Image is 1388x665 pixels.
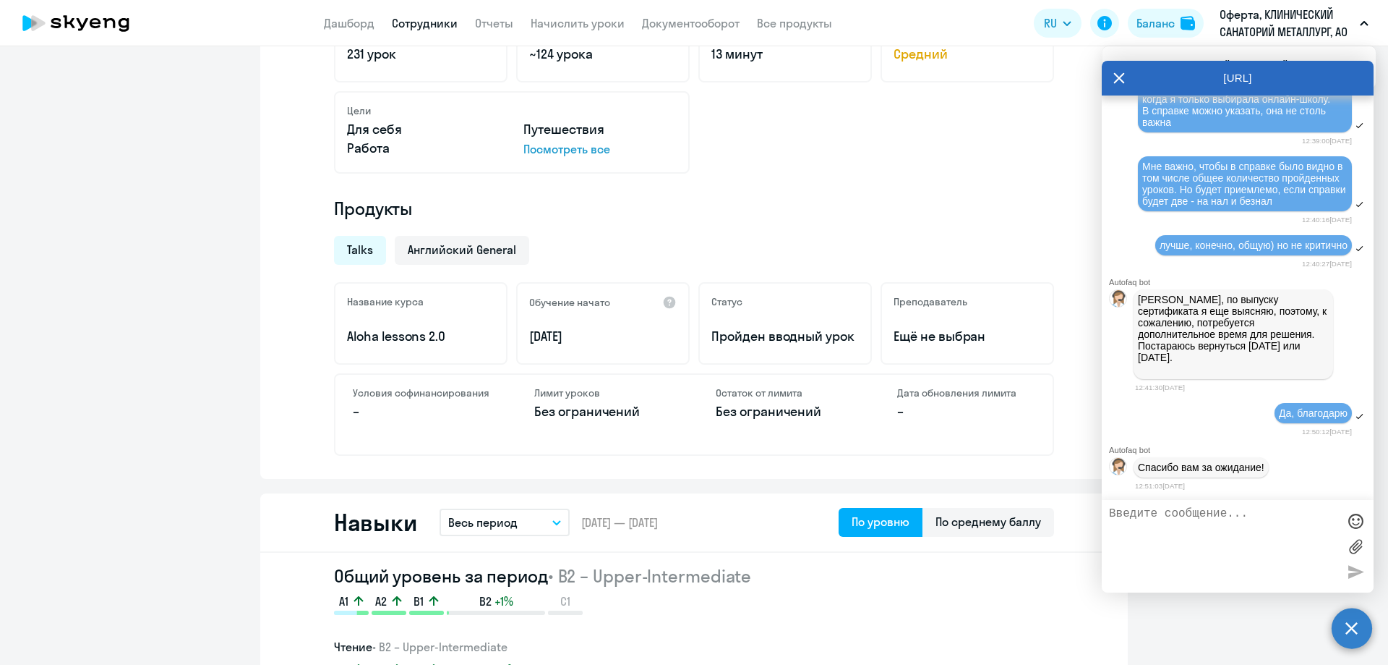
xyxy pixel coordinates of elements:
[897,386,1035,399] h4: Дата обновления лимита
[711,45,859,64] p: 13 минут
[347,295,424,308] h5: Название курса
[1044,14,1057,32] span: RU
[894,45,1041,64] span: Средний
[1181,16,1195,30] img: balance
[347,104,371,117] h5: Цели
[1110,458,1128,479] img: bot avatar
[1109,278,1374,287] div: Autofaq bot
[334,638,1054,656] h3: Чтение
[531,16,625,30] a: Начислить уроки
[852,513,909,530] div: По уровню
[711,295,742,308] h5: Статус
[894,295,967,308] h5: Преподаватель
[334,564,1054,588] h2: Общий уровень за период
[935,513,1041,530] div: По среднему баллу
[529,45,677,64] p: ~124 урока
[347,242,373,258] span: Talks
[347,139,500,158] p: Работа
[414,593,424,609] span: B1
[523,140,677,158] p: Посмотреть все
[534,402,672,421] p: Без ограничений
[1128,9,1204,38] button: Балансbalance
[1302,137,1352,145] time: 12:39:00[DATE]
[1220,6,1354,41] p: Оферта, КЛИНИЧЕСКИЙ САНАТОРИЙ МЕТАЛЛУРГ, АО
[392,16,458,30] a: Сотрудники
[1136,14,1175,32] div: Баланс
[347,327,494,346] p: Aloha lessons 2.0
[1142,70,1346,128] span: Мне бы хотелось получить все-таки сертификат, как мне обещали менеджеры, когда я только выбирала ...
[1345,535,1366,557] label: Лимит 10 файлов
[1138,294,1329,375] p: [PERSON_NAME], по выпуску сертификата я еще выясняю, поэтому, к сожалению, потребуется дополнител...
[494,593,513,609] span: +1%
[560,593,570,609] span: C1
[347,120,500,139] p: Для себя
[475,16,513,30] a: Отчеты
[1160,240,1348,251] span: лучше, конечно, общую) но не критично
[1135,384,1185,391] time: 12:41:30[DATE]
[324,16,374,30] a: Дашборд
[1302,216,1352,224] time: 12:40:16[DATE]
[757,16,832,30] a: Все продукты
[1302,428,1352,436] time: 12:50:12[DATE]
[642,16,740,30] a: Документооборот
[1034,9,1081,38] button: RU
[894,327,1041,346] p: Ещё не выбран
[716,402,854,421] p: Без ограничений
[479,593,492,609] span: B2
[711,327,859,346] p: Пройден вводный урок
[334,508,416,537] h2: Навыки
[534,386,672,399] h4: Лимит уроков
[448,514,518,531] p: Весь период
[529,296,610,309] h5: Обучение начато
[372,640,507,654] span: • B2 – Upper-Intermediate
[716,386,854,399] h4: Остаток от лимита
[1138,462,1264,473] p: Спасибо вам за ожидание!
[897,402,1035,421] p: –
[1279,407,1348,419] span: Да, благодарю
[347,45,494,64] p: 231 урок
[339,593,348,609] span: A1
[440,509,570,536] button: Весь период
[1110,290,1128,311] img: bot avatar
[334,197,1054,220] h4: Продукты
[353,386,491,399] h4: Условия софинансирования
[548,565,752,587] span: • B2 – Upper-Intermediate
[1302,260,1352,268] time: 12:40:27[DATE]
[523,120,677,139] p: Путешествия
[1135,482,1185,490] time: 12:51:03[DATE]
[529,327,677,346] p: [DATE]
[1102,46,1376,88] ul: RU
[1109,446,1374,454] div: Autofaq bot
[581,514,658,530] span: [DATE] — [DATE]
[375,593,387,609] span: A2
[1142,161,1348,207] span: Мне важно, чтобы в справке было видно в том числе общее количество пройденных уроков. Но будет пр...
[353,402,491,421] p: –
[1212,6,1376,41] button: Оферта, КЛИНИЧЕСКИЙ САНАТОРИЙ МЕТАЛЛУРГ, АО
[408,242,516,258] span: Английский General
